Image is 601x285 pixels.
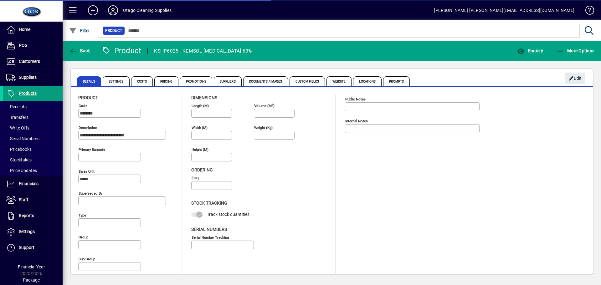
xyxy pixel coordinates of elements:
app-page-header-button: Back [63,45,97,56]
span: Price Updates [6,168,37,173]
span: Package [23,277,40,282]
a: Customers [3,54,63,69]
a: Support [3,240,63,256]
button: Add [83,5,103,16]
button: Profile [103,5,123,16]
a: Staff [3,192,63,208]
span: Stock Tracking [191,201,227,206]
mat-label: Serial Number tracking [192,235,229,239]
button: Back [68,45,92,56]
a: Knowledge Base [581,1,593,22]
span: Reports [19,213,34,218]
span: Documents / Images [243,76,288,86]
button: More Options [555,45,596,56]
span: Serial Numbers [191,227,227,232]
span: Costs [131,76,153,86]
a: Financials [3,176,63,192]
span: Enquiry [517,48,543,53]
mat-label: Primary barcode [79,147,105,152]
span: Website [326,76,352,86]
mat-label: Code [79,104,87,108]
div: Product [102,46,141,56]
a: Stocktakes [3,155,63,165]
mat-label: Width (m) [192,125,208,130]
span: Financial Year [18,264,45,269]
a: Reports [3,208,63,224]
span: Edit [568,73,582,84]
span: Pricing [154,76,178,86]
button: Enquiry [516,45,545,56]
span: Locations [353,76,382,86]
a: Price Updates [3,165,63,176]
mat-label: Volume (m ) [254,104,275,108]
span: Product [78,95,98,100]
span: Product [105,28,122,34]
mat-label: Weight (Kg) [254,125,273,130]
span: Stocktakes [6,157,32,162]
span: Filter [69,28,90,33]
div: Otago Cleaning Supplies [123,5,172,15]
mat-label: Public Notes [345,97,366,101]
span: Write Offs [6,125,29,130]
span: Customers [19,59,40,64]
a: Receipts [3,101,63,112]
span: Custom Fields [290,76,325,86]
button: Filter [68,25,92,36]
span: Support [19,245,34,250]
span: Pricebooks [6,147,32,152]
button: Edit [565,73,585,84]
span: Staff [19,197,28,202]
div: [PERSON_NAME] [PERSON_NAME][EMAIL_ADDRESS][DOMAIN_NAME] [434,5,574,15]
a: Write Offs [3,123,63,133]
span: Products [19,91,37,96]
span: Financials [19,181,39,186]
mat-label: Type [79,213,86,217]
a: POS [3,38,63,53]
span: Ordering [191,167,213,172]
sup: 3 [272,103,273,106]
span: Receipts [6,104,27,109]
span: Suppliers [19,75,37,80]
a: Settings [3,224,63,240]
span: Settings [103,76,130,86]
span: Home [19,27,30,32]
mat-label: Superseded by [79,191,102,196]
mat-label: Description [79,125,97,130]
span: Track stock quantities [207,212,249,217]
mat-label: Height (m) [192,147,208,152]
mat-label: Sub group [79,257,95,261]
a: Suppliers [3,70,63,85]
mat-label: Group [79,235,88,239]
a: Home [3,22,63,38]
span: Back [69,48,90,53]
span: Promotions [180,76,212,86]
span: Settings [19,229,35,234]
mat-label: EOQ [192,176,199,180]
mat-label: Sales unit [79,169,95,174]
div: KSHP6025 - KEMSOL [MEDICAL_DATA] 60% [154,46,252,56]
span: Details [77,76,101,86]
span: Dimensions [191,95,217,100]
span: More Options [557,48,595,53]
a: Pricebooks [3,144,63,155]
a: Transfers [3,112,63,123]
span: Prompts [383,76,410,86]
a: Serial Numbers [3,133,63,144]
span: POS [19,43,27,48]
mat-label: Internal Notes [345,119,368,123]
mat-label: Length (m) [192,104,209,108]
span: Serial Numbers [6,136,39,141]
span: Transfers [6,115,28,120]
span: Suppliers [214,76,242,86]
